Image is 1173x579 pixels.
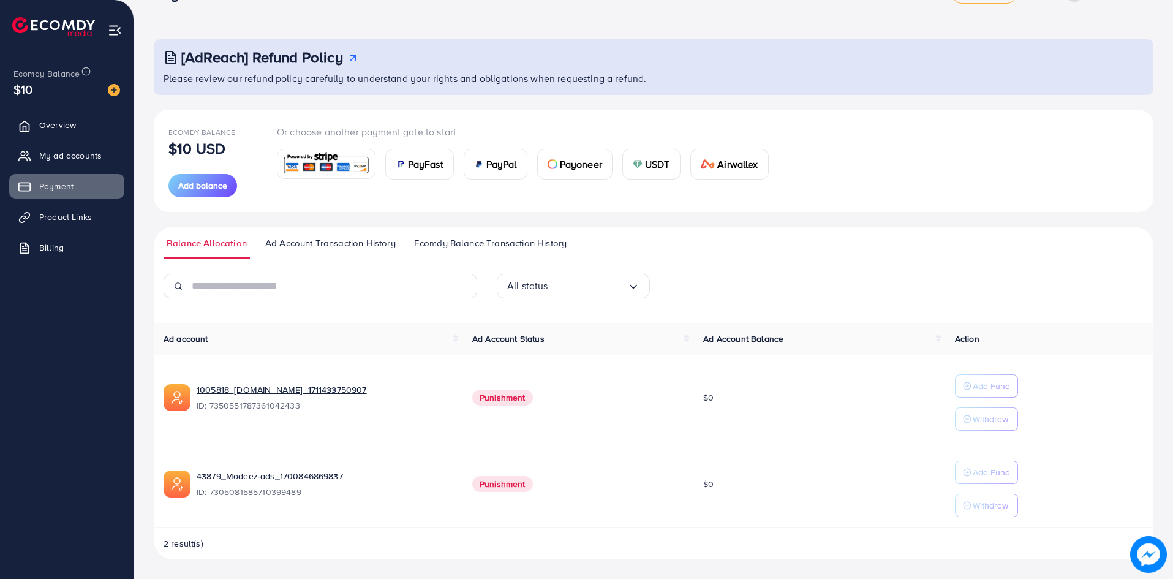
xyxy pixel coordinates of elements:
[39,149,102,162] span: My ad accounts
[472,390,533,406] span: Punishment
[9,205,124,229] a: Product Links
[39,211,92,223] span: Product Links
[39,180,74,192] span: Payment
[277,124,779,139] p: Or choose another payment gate to start
[9,174,124,199] a: Payment
[955,407,1018,431] button: Withdraw
[497,274,650,298] div: Search for option
[464,149,527,180] a: cardPayPal
[13,80,32,98] span: $10
[39,241,64,254] span: Billing
[197,470,453,482] a: 43879_Modeez-ads_1700846869837
[690,149,769,180] a: cardAirwallex
[973,498,1008,513] p: Withdraw
[385,149,454,180] a: cardPayFast
[408,157,443,172] span: PayFast
[108,84,120,96] img: image
[507,276,548,295] span: All status
[12,17,95,36] img: logo
[9,235,124,260] a: Billing
[955,333,979,345] span: Action
[633,159,643,169] img: card
[396,159,405,169] img: card
[108,23,122,37] img: menu
[472,476,533,492] span: Punishment
[955,374,1018,398] button: Add Fund
[717,157,758,172] span: Airwallex
[197,486,453,498] span: ID: 7305081585710399489
[13,67,80,80] span: Ecomdy Balance
[197,384,453,396] a: 1005818_[DOMAIN_NAME]_1711433750907
[622,149,681,180] a: cardUSDT
[472,333,545,345] span: Ad Account Status
[164,384,190,411] img: ic-ads-acc.e4c84228.svg
[178,180,227,192] span: Add balance
[486,157,517,172] span: PayPal
[168,141,225,156] p: $10 USD
[703,478,714,490] span: $0
[164,537,203,550] span: 2 result(s)
[537,149,613,180] a: cardPayoneer
[197,384,453,412] div: <span class='underline'>1005818_Pakpride.shop_1711433750907</span></br>7350551787361042433
[1130,536,1167,573] img: image
[277,149,375,179] a: card
[164,333,208,345] span: Ad account
[168,127,235,137] span: Ecomdy Balance
[164,71,1146,86] p: Please review our refund policy carefully to understand your rights and obligations when requesti...
[39,119,76,131] span: Overview
[168,174,237,197] button: Add balance
[645,157,670,172] span: USDT
[955,494,1018,517] button: Withdraw
[973,412,1008,426] p: Withdraw
[548,276,627,295] input: Search for option
[9,143,124,168] a: My ad accounts
[197,470,453,498] div: <span class='underline'>43879_Modeez-ads_1700846869837</span></br>7305081585710399489
[955,461,1018,484] button: Add Fund
[703,333,783,345] span: Ad Account Balance
[560,157,602,172] span: Payoneer
[548,159,557,169] img: card
[9,113,124,137] a: Overview
[701,159,715,169] img: card
[197,399,453,412] span: ID: 7350551787361042433
[973,465,1010,480] p: Add Fund
[973,379,1010,393] p: Add Fund
[474,159,484,169] img: card
[167,237,247,250] span: Balance Allocation
[281,151,371,177] img: card
[265,237,396,250] span: Ad Account Transaction History
[181,48,343,66] h3: [AdReach] Refund Policy
[164,471,190,498] img: ic-ads-acc.e4c84228.svg
[414,237,567,250] span: Ecomdy Balance Transaction History
[703,392,714,404] span: $0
